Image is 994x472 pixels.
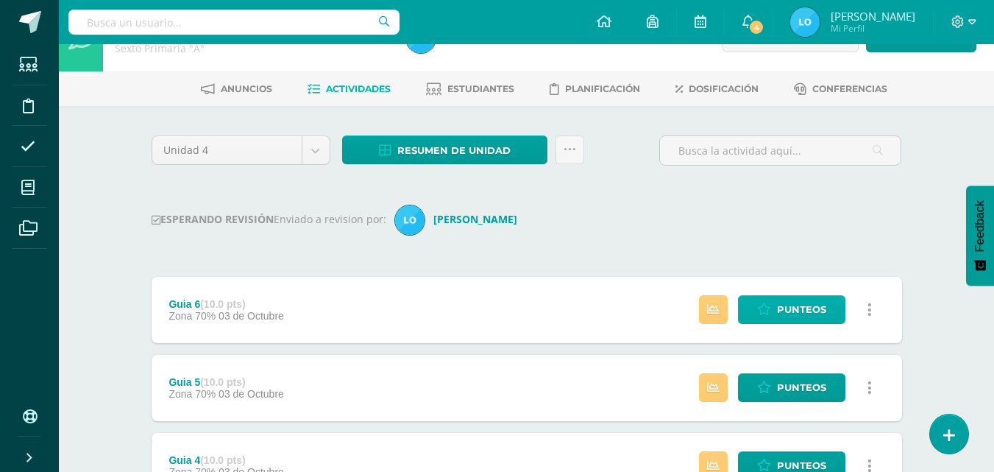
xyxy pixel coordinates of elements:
[433,212,517,226] strong: [PERSON_NAME]
[790,7,820,37] img: fa05f3bfceedb79fb262862d45adcdb1.png
[794,77,887,101] a: Conferencias
[738,295,845,324] a: Punteos
[812,83,887,94] span: Conferencias
[777,296,826,323] span: Punteos
[748,19,764,35] span: 4
[777,374,826,401] span: Punteos
[168,298,283,310] div: Guia 6
[152,212,274,226] strong: ESPERANDO REVISIÓN
[689,83,759,94] span: Dosificación
[274,212,386,226] span: Enviado a revision por:
[168,376,283,388] div: Guia 5
[168,454,283,466] div: Guia 4
[326,83,391,94] span: Actividades
[447,83,514,94] span: Estudiantes
[168,310,216,322] span: Zona 70%
[973,200,987,252] span: Feedback
[395,205,425,235] img: b409634715b8241389fee974ff19a85b.png
[168,388,216,400] span: Zona 70%
[660,136,901,165] input: Busca la actividad aquí...
[219,310,284,322] span: 03 de Octubre
[200,376,245,388] strong: (10.0 pts)
[152,136,330,164] a: Unidad 4
[397,137,511,164] span: Resumen de unidad
[163,136,291,164] span: Unidad 4
[221,83,272,94] span: Anuncios
[342,135,547,164] a: Resumen de unidad
[966,186,994,286] button: Feedback - Mostrar encuesta
[201,77,272,101] a: Anuncios
[200,298,245,310] strong: (10.0 pts)
[831,22,915,35] span: Mi Perfil
[675,77,759,101] a: Dosificación
[115,41,388,55] div: Sexto Primaria 'A'
[308,77,391,101] a: Actividades
[426,77,514,101] a: Estudiantes
[550,77,640,101] a: Planificación
[565,83,640,94] span: Planificación
[738,373,845,402] a: Punteos
[200,454,245,466] strong: (10.0 pts)
[68,10,400,35] input: Busca un usuario...
[395,212,523,226] a: [PERSON_NAME]
[219,388,284,400] span: 03 de Octubre
[831,9,915,24] span: [PERSON_NAME]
